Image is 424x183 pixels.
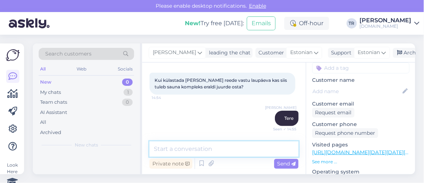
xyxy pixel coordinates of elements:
p: Customer phone [312,121,409,128]
span: Kui külastada [PERSON_NAME] reede vastu laupäeva kas siis tuleb sauna kompleks eraldi juurde osta? [155,77,288,89]
div: 0 [122,79,133,86]
span: Search customers [45,50,92,58]
b: New! [185,20,201,27]
div: leading the chat [206,49,250,57]
div: Archived [40,129,61,136]
span: [PERSON_NAME] [265,105,296,110]
div: AI Assistant [40,109,67,116]
span: Send [277,160,296,167]
button: Emails [247,16,276,30]
div: [DOMAIN_NAME] [360,23,412,29]
span: Seen ✓ 14:55 [269,126,296,132]
input: Add a tag [312,62,409,73]
div: Team chats [40,99,67,106]
p: Operating system [312,168,409,176]
span: [PERSON_NAME] [153,49,196,57]
div: Off-hour [284,17,329,30]
div: Request phone number [312,128,378,138]
div: Try free [DATE]: [185,19,244,28]
input: Add name [312,87,401,95]
div: All [39,64,47,74]
span: Estonian [358,49,380,57]
div: 1 [124,89,133,96]
div: My chats [40,89,61,96]
span: Tere [284,115,293,121]
div: [PERSON_NAME] [360,18,412,23]
span: New chats [75,142,98,148]
span: Enable [247,3,268,9]
a: [PERSON_NAME][DOMAIN_NAME] [360,18,420,29]
p: Visited pages [312,141,409,149]
div: TR [347,18,357,28]
div: New [40,79,51,86]
p: Customer name [312,76,409,84]
span: 14:54 [152,95,179,100]
div: All [40,119,46,126]
p: Customer email [312,100,409,108]
div: 0 [122,99,133,106]
div: Socials [116,64,134,74]
img: Askly Logo [6,49,20,61]
div: Request email [312,108,354,118]
div: Support [328,49,352,57]
div: Customer [256,49,284,57]
div: Private note [149,159,192,169]
span: Estonian [290,49,312,57]
p: See more ... [312,159,409,165]
div: Web [75,64,88,74]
